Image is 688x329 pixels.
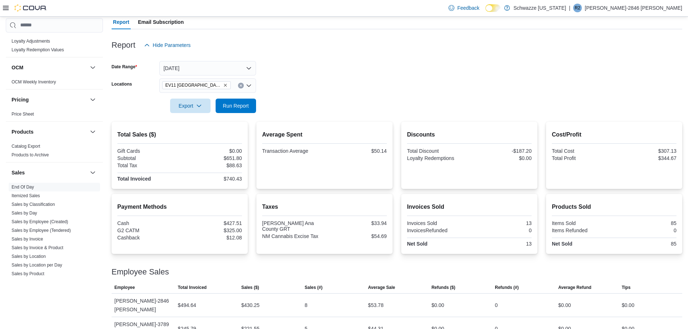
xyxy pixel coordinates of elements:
div: Subtotal [117,155,178,161]
div: -$187.20 [471,148,532,154]
span: EV11 [GEOGRAPHIC_DATA] [165,82,222,89]
span: Loyalty Redemption Values [12,47,64,53]
div: Invoices Sold [407,220,468,226]
div: $427.51 [181,220,242,226]
div: $88.63 [181,163,242,168]
a: Itemized Sales [12,193,40,198]
div: Loyalty [6,37,103,57]
div: 85 [615,241,676,247]
div: 85 [615,220,676,226]
div: $12.08 [181,235,242,241]
a: Sales by Day [12,211,37,216]
a: Sales by Product [12,271,44,276]
a: OCM Weekly Inventory [12,79,56,85]
div: $54.69 [326,233,387,239]
button: Sales [88,168,97,177]
p: [PERSON_NAME]-2846 [PERSON_NAME] [585,4,682,12]
button: Remove EV11 Las Cruces South Valley from selection in this group [223,83,228,87]
div: 0 [495,301,498,309]
div: $50.14 [326,148,387,154]
span: Sales ($) [241,285,259,290]
h2: Total Sales ($) [117,130,242,139]
span: Email Subscription [138,15,184,29]
button: OCM [88,63,97,72]
button: Export [170,99,211,113]
div: $0.00 [622,301,634,309]
h3: Sales [12,169,25,176]
span: Refunds ($) [432,285,455,290]
div: Products [6,142,103,162]
span: Loyalty Adjustments [12,38,50,44]
span: Run Report [223,102,249,109]
div: $494.64 [178,301,196,309]
button: Sales [12,169,87,176]
a: Sales by Employee (Created) [12,219,68,224]
p: Schwazze [US_STATE] [514,4,566,12]
span: Refunds (#) [495,285,519,290]
div: $53.78 [368,301,384,309]
div: InvoicesRefunded [407,228,468,233]
a: Sales by Employee (Tendered) [12,228,71,233]
button: Products [88,127,97,136]
div: Total Profit [552,155,613,161]
span: Sales by Invoice & Product [12,245,63,251]
span: Sales by Location per Day [12,262,62,268]
a: Sales by Location [12,254,46,259]
div: $651.80 [181,155,242,161]
a: Loyalty Adjustments [12,39,50,44]
div: $0.00 [181,148,242,154]
h2: Payment Methods [117,203,242,211]
p: | [569,4,570,12]
a: Loyalty Redemption Values [12,47,64,52]
button: Pricing [12,96,87,103]
a: End Of Day [12,185,34,190]
h3: Pricing [12,96,29,103]
div: 0 [471,228,532,233]
div: $0.00 [558,301,571,309]
h3: Employee Sales [112,268,169,276]
a: Sales by Location per Day [12,263,62,268]
div: Items Refunded [552,228,613,233]
button: OCM [12,64,87,71]
strong: Total Invoiced [117,176,151,182]
span: Hide Parameters [153,42,191,49]
div: Sales [6,183,103,307]
span: Total Invoiced [178,285,207,290]
h2: Taxes [262,203,387,211]
button: Run Report [216,99,256,113]
h2: Cost/Profit [552,130,676,139]
span: End Of Day [12,184,34,190]
a: Price Sheet [12,112,34,117]
span: Products to Archive [12,152,49,158]
div: Cashback [117,235,178,241]
div: Gift Cards [117,148,178,154]
h3: OCM [12,64,23,71]
div: $307.13 [615,148,676,154]
img: Cova [14,4,47,12]
input: Dark Mode [485,4,501,12]
h3: Products [12,128,34,135]
span: Report [113,15,129,29]
a: Feedback [446,1,482,15]
span: Employee [114,285,135,290]
div: $344.67 [615,155,676,161]
div: Items Sold [552,220,613,226]
h2: Products Sold [552,203,676,211]
label: Date Range [112,64,137,70]
h2: Discounts [407,130,532,139]
div: Loyalty Redemptions [407,155,468,161]
span: Average Refund [558,285,592,290]
div: NM Cannabis Excise Tax [262,233,323,239]
span: Average Sale [368,285,395,290]
strong: Net Sold [552,241,572,247]
a: Catalog Export [12,144,40,149]
span: R2 [575,4,580,12]
span: Itemized Sales [12,193,40,199]
span: Sales (#) [305,285,323,290]
div: Total Cost [552,148,613,154]
a: Sales by Invoice [12,237,43,242]
span: Price Sheet [12,111,34,117]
